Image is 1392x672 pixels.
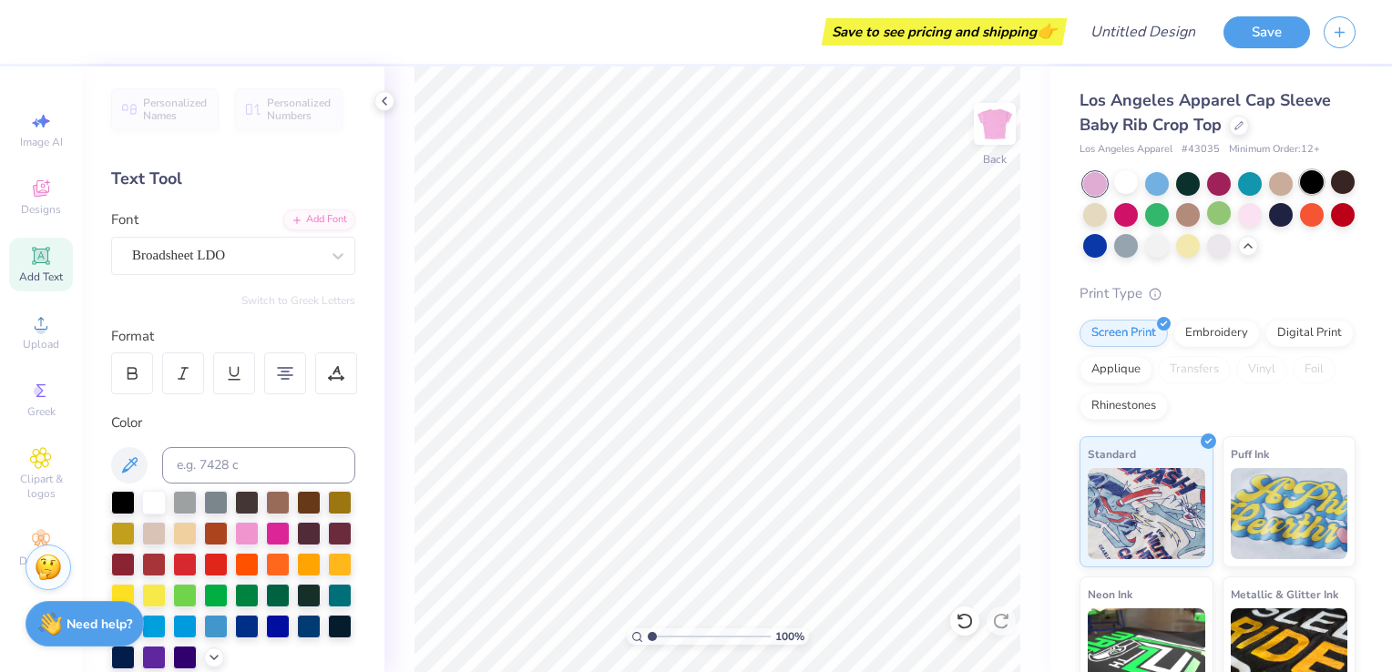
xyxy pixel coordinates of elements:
[1182,142,1220,158] span: # 43035
[21,202,61,217] span: Designs
[1088,444,1136,463] span: Standard
[775,628,804,645] span: 100 %
[1080,356,1152,383] div: Applique
[111,167,355,191] div: Text Tool
[27,404,56,419] span: Greek
[111,326,357,347] div: Format
[23,337,59,351] span: Upload
[1236,356,1287,383] div: Vinyl
[1231,468,1348,559] img: Puff Ink
[111,412,355,433] div: Color
[1080,89,1331,136] span: Los Angeles Apparel Cap Sleeve Baby Rib Crop Top
[983,151,1007,168] div: Back
[1229,142,1320,158] span: Minimum Order: 12 +
[1231,444,1269,463] span: Puff Ink
[283,209,355,230] div: Add Font
[1037,20,1057,42] span: 👉
[267,97,332,122] span: Personalized Numbers
[1158,356,1231,383] div: Transfers
[9,472,73,501] span: Clipart & logos
[1293,356,1336,383] div: Foil
[1173,320,1260,347] div: Embroidery
[1080,392,1168,420] div: Rhinestones
[1231,585,1338,604] span: Metallic & Glitter Ink
[1088,585,1132,604] span: Neon Ink
[143,97,208,122] span: Personalized Names
[20,135,63,149] span: Image AI
[1088,468,1205,559] img: Standard
[19,270,63,284] span: Add Text
[1080,142,1172,158] span: Los Angeles Apparel
[1223,16,1310,48] button: Save
[111,209,138,230] label: Font
[67,616,132,633] strong: Need help?
[826,18,1062,46] div: Save to see pricing and shipping
[1076,14,1210,50] input: Untitled Design
[977,106,1013,142] img: Back
[241,293,355,308] button: Switch to Greek Letters
[1080,320,1168,347] div: Screen Print
[1265,320,1354,347] div: Digital Print
[1080,283,1356,304] div: Print Type
[19,554,63,568] span: Decorate
[162,447,355,484] input: e.g. 7428 c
